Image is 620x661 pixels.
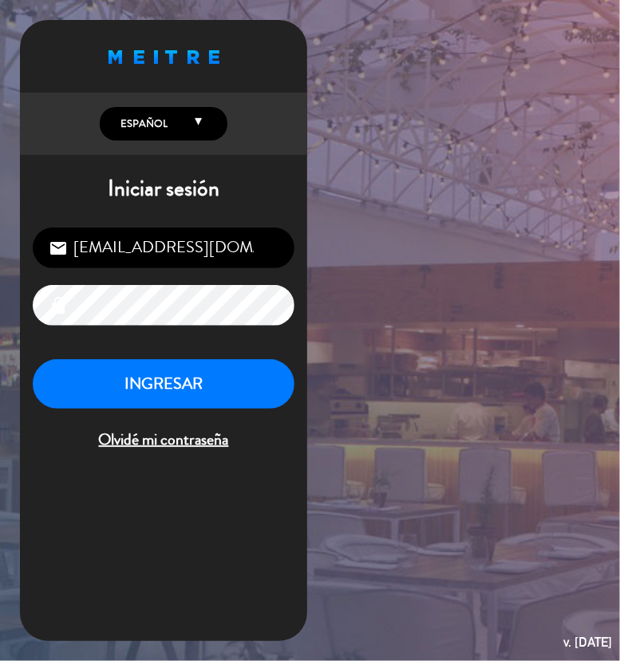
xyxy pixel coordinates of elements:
[116,116,168,132] span: Español
[33,228,294,268] input: Correo Electrónico
[109,50,219,64] img: MEITRE
[33,427,294,453] span: Olvidé mi contraseña
[20,176,307,203] h1: Iniciar sesión
[49,239,68,258] i: email
[49,296,68,315] i: lock
[563,631,612,653] div: v. [DATE]
[33,359,294,410] button: INGRESAR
